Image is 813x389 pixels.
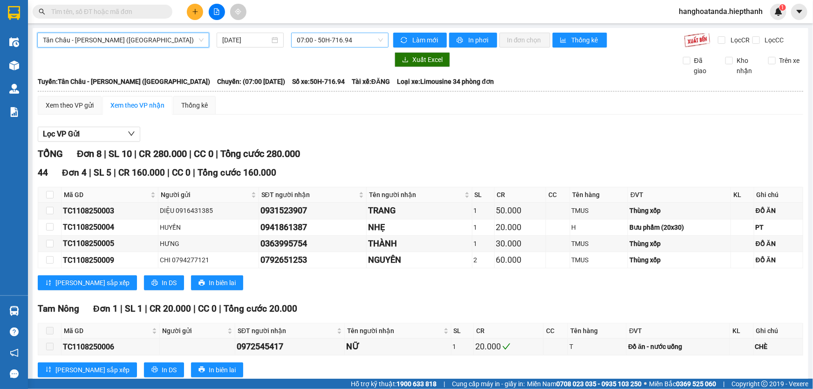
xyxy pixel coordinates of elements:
td: TC1108250006 [61,339,160,355]
div: 1 [474,222,493,232]
span: Tổng cước 160.000 [198,167,276,178]
div: 0363995754 [260,237,365,250]
span: | [104,148,106,159]
div: 20.000 [496,221,544,234]
span: Lọc VP Gửi [43,128,80,140]
div: 0792651253 [260,253,365,266]
div: 60.000 [496,253,544,266]
td: 0792651253 [259,252,367,268]
div: CHI 0794277121 [160,255,257,265]
th: Tên hàng [568,323,627,339]
span: | [219,303,221,314]
div: Thùng xốp [629,255,729,265]
span: notification [10,348,19,357]
sup: 1 [779,4,786,11]
span: download [402,56,409,64]
th: CR [495,187,546,203]
th: Ghi chú [754,323,803,339]
div: DIỆU 0916431385 [160,205,257,216]
button: plus [187,4,203,20]
th: SL [451,323,474,339]
button: printerIn phơi [449,33,497,48]
input: 11/08/2025 [222,35,270,45]
th: KL [731,187,754,203]
span: | [444,379,445,389]
b: Tuyến: Tân Châu - [PERSON_NAME] ([GEOGRAPHIC_DATA]) [38,78,210,85]
div: TC1108250006 [63,341,158,353]
span: Đã giao [690,55,718,76]
span: | [114,167,116,178]
div: 1 [474,205,493,216]
input: Tìm tên, số ĐT hoặc mã đơn [51,7,161,17]
span: bar-chart [560,37,568,44]
span: search [39,8,45,15]
span: sort-ascending [45,280,52,287]
div: NGUYÊN [368,253,470,266]
span: Số xe: 50H-716.94 [292,76,345,87]
td: THÀNH [367,236,472,252]
span: | [134,148,137,159]
td: 0972545417 [235,339,345,355]
span: SL 5 [94,167,111,178]
span: | [189,148,191,159]
span: CC 0 [194,148,213,159]
td: TRANG [367,203,472,219]
div: TMUS [572,239,627,249]
button: Lọc VP Gửi [38,127,140,142]
div: 1 [453,341,472,352]
button: In đơn chọn [499,33,550,48]
span: SL 1 [125,303,143,314]
span: Người gửi [162,326,225,336]
span: CC 0 [198,303,217,314]
span: Lọc CC [761,35,786,45]
span: copyright [761,381,768,387]
button: bar-chartThống kê [553,33,607,48]
div: Xem theo VP gửi [46,100,94,110]
td: NGUYÊN [367,252,472,268]
button: file-add [209,4,225,20]
span: TỔNG [38,148,63,159]
div: 20.000 [475,340,542,353]
div: 0972545417 [237,340,343,353]
span: Tam Nông [38,303,79,314]
div: TC1108250009 [63,254,157,266]
th: CC [546,187,570,203]
span: Người gửi [161,190,249,200]
span: Tài xế: ĐĂNG [352,76,390,87]
span: Miền Nam [527,379,642,389]
div: TMUS [572,255,627,265]
span: Trên xe [776,55,804,66]
span: [PERSON_NAME] sắp xếp [55,365,130,375]
div: TC1108250004 [63,221,157,233]
div: Thống kê [181,100,208,110]
button: printerIn biên lai [191,362,243,377]
div: Xem theo VP nhận [110,100,164,110]
span: Đơn 1 [93,303,118,314]
span: CC 0 [172,167,191,178]
span: Miền Bắc [649,379,716,389]
div: TRANG [368,204,470,217]
button: sort-ascending[PERSON_NAME] sắp xếp [38,275,137,290]
th: ĐVT [627,323,730,339]
td: TC1108250009 [61,252,158,268]
div: ĐỒ ĂN [756,239,801,249]
th: Tên hàng [570,187,629,203]
div: PT [756,222,801,232]
span: caret-down [795,7,804,16]
span: | [216,148,218,159]
span: file-add [213,8,220,15]
span: In phơi [468,35,490,45]
span: check [502,342,511,351]
img: icon-new-feature [774,7,783,16]
th: SL [472,187,495,203]
td: TC1108250004 [61,219,158,236]
span: Cung cấp máy in - giấy in: [452,379,525,389]
span: Đơn 8 [77,148,102,159]
span: printer [457,37,465,44]
div: 2 [474,255,493,265]
th: KL [730,323,753,339]
span: Đơn 4 [62,167,87,178]
div: CHÈ [755,341,801,352]
span: | [723,379,724,389]
span: | [193,167,195,178]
